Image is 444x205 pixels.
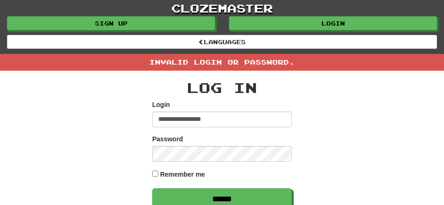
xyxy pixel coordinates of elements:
label: Login [152,100,170,109]
a: Languages [7,35,437,49]
label: Remember me [160,170,205,179]
a: Sign up [7,16,215,30]
h2: Log In [152,80,292,95]
label: Password [152,134,183,144]
a: Login [229,16,437,30]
